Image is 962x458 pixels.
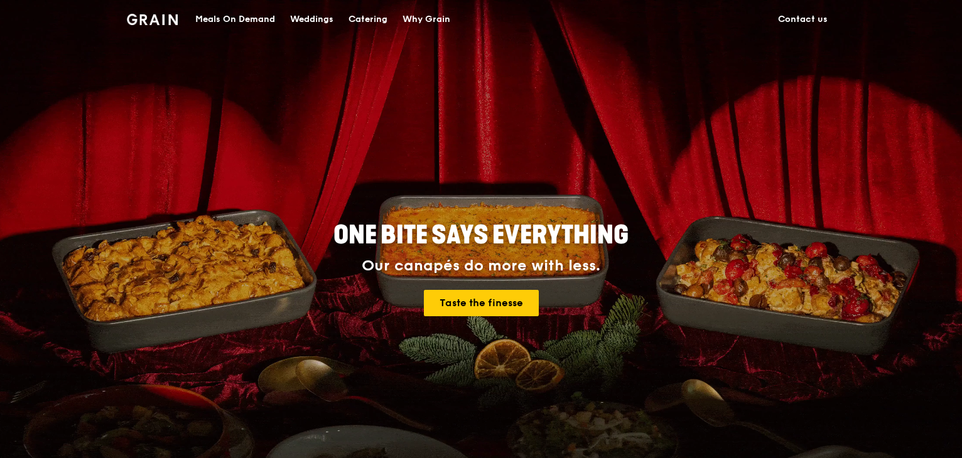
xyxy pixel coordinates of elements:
[424,290,539,316] a: Taste the finesse
[395,1,458,38] a: Why Grain
[283,1,341,38] a: Weddings
[403,1,450,38] div: Why Grain
[195,1,275,38] div: Meals On Demand
[341,1,395,38] a: Catering
[255,257,707,275] div: Our canapés do more with less.
[127,14,178,25] img: Grain
[333,220,629,250] span: ONE BITE SAYS EVERYTHING
[770,1,835,38] a: Contact us
[290,1,333,38] div: Weddings
[349,1,387,38] div: Catering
